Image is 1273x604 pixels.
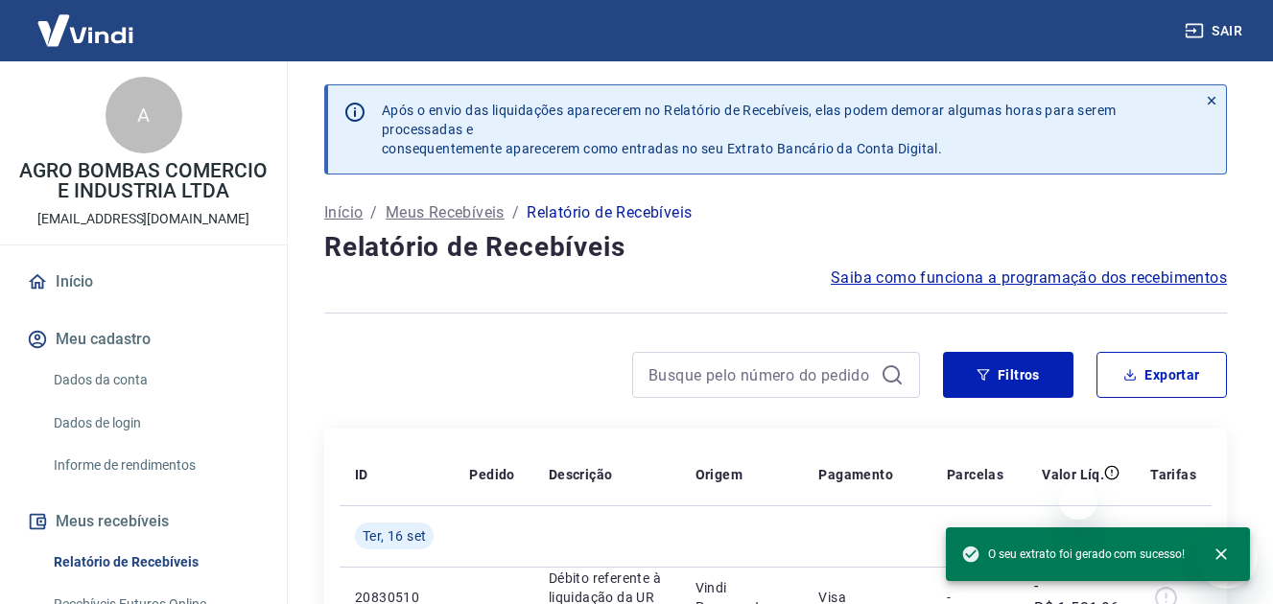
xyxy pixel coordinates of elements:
[23,500,264,543] button: Meus recebíveis
[1096,352,1227,398] button: Exportar
[46,404,264,443] a: Dados de login
[1181,13,1250,49] button: Sair
[947,465,1003,484] p: Parcelas
[1196,527,1258,589] iframe: Botão para abrir a janela de mensagens
[46,360,264,400] a: Dados da conta
[961,545,1185,564] span: O seu extrato foi gerado com sucesso!
[818,465,893,484] p: Pagamento
[363,526,426,546] span: Ter, 16 set
[15,161,271,201] p: AGRO BOMBAS COMERCIO E INDUSTRIA LTDA
[324,201,363,224] a: Início
[23,1,148,59] img: Vindi
[527,201,692,224] p: Relatório de Recebíveis
[386,201,505,224] a: Meus Recebíveis
[382,101,1182,158] p: Após o envio das liquidações aparecerem no Relatório de Recebíveis, elas podem demorar algumas ho...
[355,465,368,484] p: ID
[37,209,249,229] p: [EMAIL_ADDRESS][DOMAIN_NAME]
[943,352,1073,398] button: Filtros
[370,201,377,224] p: /
[695,465,743,484] p: Origem
[46,446,264,485] a: Informe de rendimentos
[23,318,264,360] button: Meu cadastro
[831,267,1227,290] a: Saiba como funciona a programação dos recebimentos
[23,261,264,303] a: Início
[1150,465,1196,484] p: Tarifas
[106,77,182,153] div: A
[1059,481,1097,520] iframe: Fechar mensagem
[549,465,613,484] p: Descrição
[1042,465,1104,484] p: Valor Líq.
[324,228,1227,267] h4: Relatório de Recebíveis
[469,465,514,484] p: Pedido
[46,543,264,582] a: Relatório de Recebíveis
[512,201,519,224] p: /
[648,360,873,389] input: Busque pelo número do pedido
